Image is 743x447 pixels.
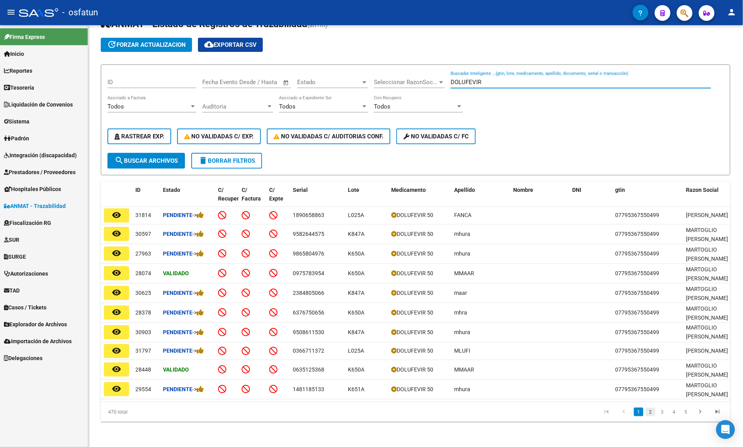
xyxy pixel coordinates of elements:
[198,156,208,165] mat-icon: delete
[115,157,178,164] span: Buscar Archivos
[282,78,291,87] button: Open calendar
[192,386,204,392] span: ->
[163,212,192,218] strong: Pendiente
[348,386,364,392] span: K651A
[397,212,433,218] span: DOLUFEVIR 50
[599,408,614,416] a: go to first page
[656,405,668,419] li: page 3
[617,408,632,416] a: go to previous page
[454,309,467,316] span: mhra
[693,408,708,416] a: go to next page
[112,268,121,278] mat-icon: remove_red_eye
[297,79,361,86] span: Estado
[680,405,692,419] li: page 5
[135,329,151,335] span: 30903
[4,50,24,58] span: Inicio
[204,41,257,48] span: Exportar CSV
[135,212,151,218] span: 31814
[634,408,643,416] a: 1
[293,348,324,354] span: 0366711372
[615,187,625,193] span: gtin
[348,309,364,316] span: K650A
[4,219,51,227] span: Fiscalización RG
[112,364,121,374] mat-icon: remove_red_eye
[4,320,67,329] span: Explorador de Archivos
[107,153,185,169] button: Buscar Archivos
[192,231,204,237] span: ->
[293,231,324,237] span: 9582644575
[615,348,660,354] span: 07795367550499
[163,270,189,276] strong: Validado
[266,182,290,216] datatable-header-cell: C/ Expte
[686,348,728,354] span: [PERSON_NAME]
[135,348,151,354] span: 31797
[454,250,470,257] span: mhura
[112,210,121,220] mat-icon: remove_red_eye
[615,329,660,335] span: 07795367550499
[163,366,189,373] strong: Validado
[658,408,667,416] a: 3
[241,79,279,86] input: Fecha fin
[112,229,121,238] mat-icon: remove_red_eye
[62,4,98,21] span: - osfatun
[6,7,16,17] mat-icon: menu
[135,386,151,392] span: 29554
[4,168,76,177] span: Prestadores / Proveedores
[681,408,691,416] a: 5
[451,182,510,216] datatable-header-cell: Apellido
[112,346,121,355] mat-icon: remove_red_eye
[388,182,451,216] datatable-header-cell: Medicamento
[267,129,391,144] button: No Validadas c/ Auditorias Conf.
[293,290,324,296] span: 2384805066
[4,303,46,312] span: Casos / Tickets
[397,386,433,392] span: DOLUFEVIR 50
[615,250,660,257] span: 07795367550499
[686,266,728,281] span: MARTOGLIO [PERSON_NAME]
[293,212,324,218] span: 1890658863
[198,38,263,52] button: Exportar CSV
[454,270,474,276] span: MMAAR
[4,117,30,126] span: Sistema
[293,329,324,335] span: 9508611530
[107,129,171,144] button: Rastrear Exp.
[348,231,364,237] span: K847A
[727,7,737,17] mat-icon: person
[163,386,192,392] strong: Pendiente
[202,79,234,86] input: Fecha inicio
[454,329,470,335] span: mhura
[4,252,26,261] span: SURGE
[633,405,645,419] li: page 1
[4,83,34,92] span: Tesorería
[454,290,467,296] span: maar
[4,185,61,193] span: Hospitales Públicos
[374,79,438,86] span: Seleccionar RazonSocial
[135,187,140,193] span: ID
[177,129,261,144] button: No Validadas c/ Exp.
[686,187,719,193] span: Razon Social
[112,288,121,297] mat-icon: remove_red_eye
[135,290,151,296] span: 30625
[454,187,475,193] span: Apellido
[710,408,725,416] a: go to last page
[163,187,180,193] span: Estado
[348,290,364,296] span: K847A
[112,327,121,337] mat-icon: remove_red_eye
[107,103,124,110] span: Todos
[192,329,204,335] span: ->
[293,309,324,316] span: 6376750656
[192,348,204,354] span: ->
[397,231,433,237] span: DOLUFEVIR 50
[612,182,683,216] datatable-header-cell: gtin
[160,182,215,216] datatable-header-cell: Estado
[686,382,728,397] span: MARTOGLIO [PERSON_NAME]
[4,337,72,346] span: Importación de Archivos
[112,384,121,394] mat-icon: remove_red_eye
[293,187,308,193] span: Serial
[4,134,29,143] span: Padrón
[4,235,19,244] span: SUR
[572,187,581,193] span: DNI
[4,269,48,278] span: Autorizaciones
[716,420,735,439] div: Open Intercom Messenger
[4,354,43,362] span: Delegaciones
[163,329,192,335] strong: Pendiente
